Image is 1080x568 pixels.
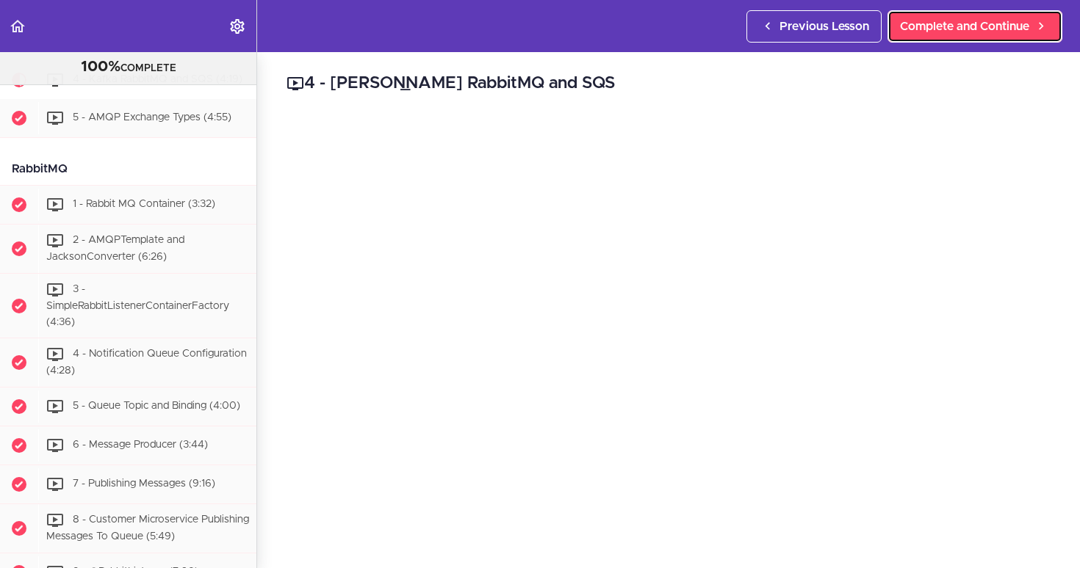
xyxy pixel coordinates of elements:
[18,58,238,77] div: COMPLETE
[73,113,231,123] span: 5 - AMQP Exchange Types (4:55)
[46,514,249,542] span: 8 - Customer Microservice Publishing Messages To Queue (5:49)
[46,236,184,263] span: 2 - AMQPTemplate and JacksonConverter (6:26)
[73,440,208,450] span: 6 - Message Producer (3:44)
[73,478,215,489] span: 7 - Publishing Messages (9:16)
[287,118,1051,547] iframe: Video Player
[228,18,246,35] svg: Settings Menu
[287,71,1051,96] h2: 4 - [PERSON_NAME] RabbitMQ and SQS
[46,284,229,327] span: 3 - SimpleRabbitListenerContainerFactory (4:36)
[73,200,215,210] span: 1 - Rabbit MQ Container (3:32)
[888,10,1062,43] a: Complete and Continue
[73,401,240,411] span: 5 - Queue Topic and Binding (4:00)
[81,59,120,74] span: 100%
[900,18,1029,35] span: Complete and Continue
[780,18,869,35] span: Previous Lesson
[9,18,26,35] svg: Back to course curriculum
[746,10,882,43] a: Previous Lesson
[46,349,247,376] span: 4 - Notification Queue Configuration (4:28)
